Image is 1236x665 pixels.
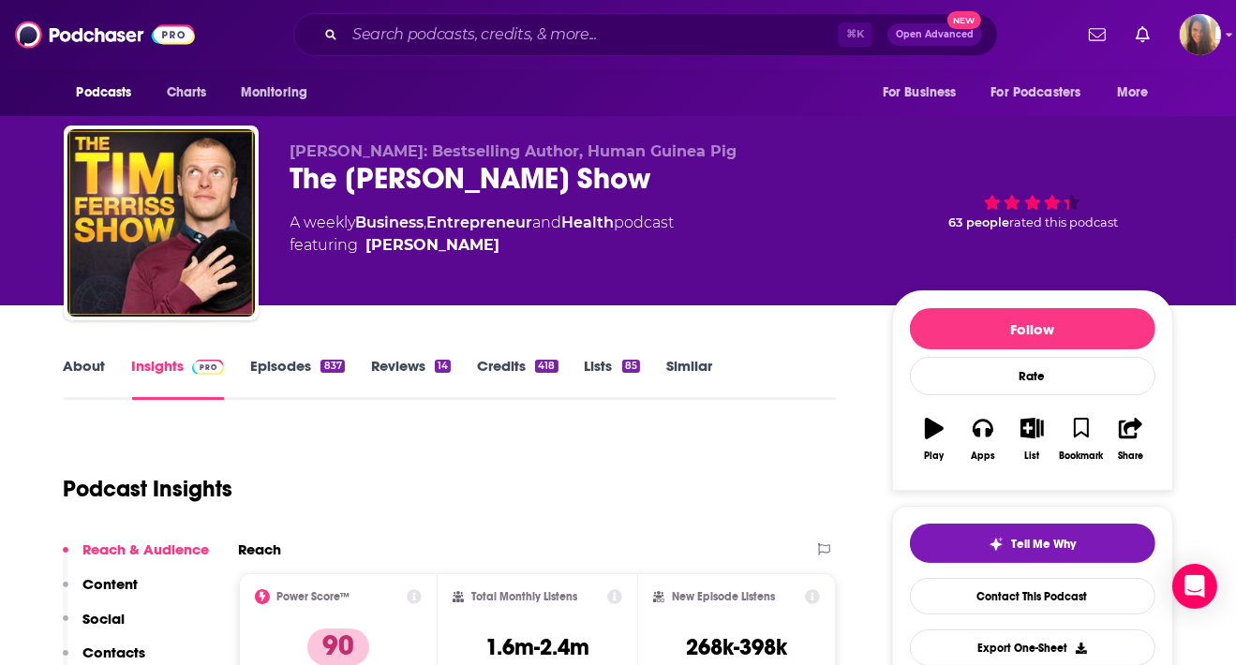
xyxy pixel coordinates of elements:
button: tell me why sparkleTell Me Why [910,524,1155,563]
button: Bookmark [1057,406,1106,473]
div: Share [1118,451,1143,462]
span: Podcasts [77,80,132,106]
div: A weekly podcast [290,212,675,257]
a: Contact This Podcast [910,578,1155,614]
a: Entrepreneur [427,214,533,231]
a: Tim Ferriss [366,234,500,257]
img: The Tim Ferriss Show [67,129,255,317]
span: For Podcasters [991,80,1081,106]
button: open menu [979,75,1109,111]
span: [PERSON_NAME]: Bestselling Author, Human Guinea Pig [290,142,737,160]
a: Business [356,214,424,231]
button: open menu [228,75,332,111]
div: Play [924,451,944,462]
span: Monitoring [241,80,307,106]
span: Charts [167,80,207,106]
button: Follow [910,308,1155,349]
button: open menu [1104,75,1172,111]
a: InsightsPodchaser Pro [132,357,225,400]
span: and [533,214,562,231]
span: , [424,214,427,231]
h2: New Episode Listens [672,590,775,603]
h3: 1.6m-2.4m [485,633,589,661]
button: Reach & Audience [63,540,210,575]
span: featuring [290,234,675,257]
span: For Business [883,80,957,106]
div: 63 peoplerated this podcast [892,142,1173,259]
div: 14 [435,360,451,373]
img: User Profile [1180,14,1221,55]
h3: 268k-398k [686,633,787,661]
span: New [947,11,981,29]
h2: Total Monthly Listens [471,590,577,603]
button: Social [63,610,126,644]
div: Rate [910,357,1155,395]
button: Play [910,406,959,473]
p: Reach & Audience [83,540,210,558]
img: Podchaser Pro [192,360,225,375]
a: Episodes837 [250,357,344,400]
div: 837 [320,360,344,373]
button: Show profile menu [1180,14,1221,55]
button: Open AdvancedNew [887,23,982,46]
button: open menu [64,75,156,111]
a: About [64,357,106,400]
span: Logged in as AHartman333 [1180,14,1221,55]
span: Open Advanced [896,30,974,39]
div: 418 [535,360,558,373]
div: Apps [971,451,995,462]
span: ⌘ K [838,22,872,47]
button: Content [63,575,139,610]
span: Tell Me Why [1011,537,1076,552]
div: Bookmark [1059,451,1103,462]
button: Share [1106,406,1154,473]
p: Content [83,575,139,593]
a: Charts [155,75,218,111]
button: Apps [959,406,1007,473]
img: Podchaser - Follow, Share and Rate Podcasts [15,17,195,52]
button: open menu [870,75,980,111]
a: Lists85 [585,357,640,400]
h2: Power Score™ [277,590,350,603]
div: Search podcasts, credits, & more... [293,13,998,56]
input: Search podcasts, credits, & more... [345,20,838,50]
a: Show notifications dropdown [1128,19,1157,51]
span: rated this podcast [1010,215,1119,229]
h2: Reach [239,540,282,558]
a: Health [562,214,615,231]
a: Similar [666,357,712,400]
img: tell me why sparkle [989,537,1004,552]
p: Social [83,610,126,628]
div: Open Intercom Messenger [1172,564,1217,609]
div: 85 [622,360,640,373]
div: List [1025,451,1040,462]
button: List [1007,406,1056,473]
a: Show notifications dropdown [1081,19,1113,51]
span: 63 people [949,215,1010,229]
a: Reviews14 [371,357,451,400]
span: More [1117,80,1149,106]
p: Contacts [83,643,146,661]
h1: Podcast Insights [64,475,233,503]
a: Credits418 [477,357,558,400]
